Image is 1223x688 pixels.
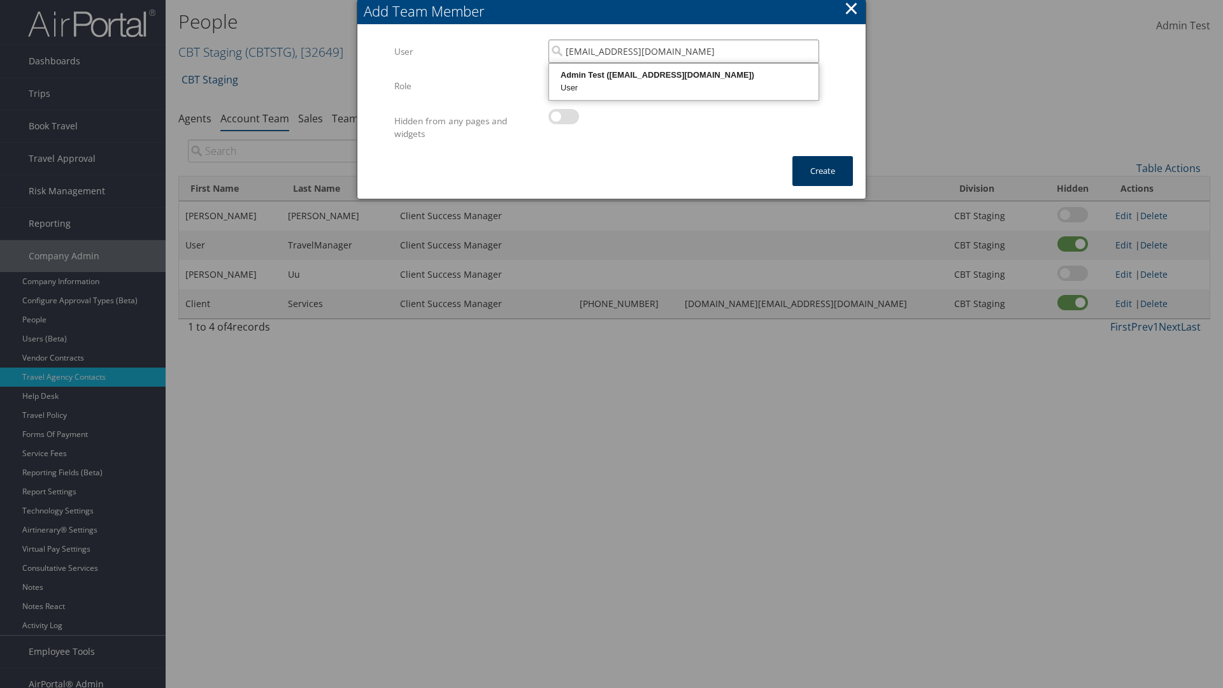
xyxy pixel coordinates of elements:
[548,39,819,63] input: Search Users
[394,109,539,147] label: Hidden from any pages and widgets
[551,82,817,94] div: User
[394,39,539,64] label: User
[792,156,853,186] button: Create
[394,74,539,98] label: Role
[551,69,817,82] div: Admin Test ([EMAIL_ADDRESS][DOMAIN_NAME])
[364,1,866,21] div: Add Team Member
